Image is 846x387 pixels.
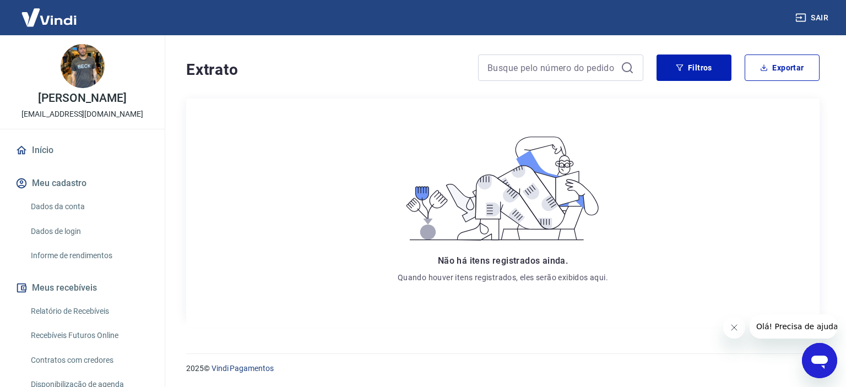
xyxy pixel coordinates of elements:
a: Informe de rendimentos [26,244,151,267]
span: Olá! Precisa de ajuda? [7,8,93,17]
p: [PERSON_NAME] [38,92,126,104]
a: Recebíveis Futuros Online [26,324,151,347]
p: 2025 © [186,363,820,374]
img: Vindi [13,1,85,34]
h4: Extrato [186,59,465,81]
iframe: Mensagem da empresa [750,314,837,339]
p: Quando houver itens registrados, eles serão exibidos aqui. [398,272,608,283]
button: Exportar [745,54,820,81]
span: Não há itens registrados ainda. [438,255,568,266]
button: Meu cadastro [13,171,151,195]
a: Início [13,138,151,162]
a: Relatório de Recebíveis [26,300,151,323]
iframe: Botão para abrir a janela de mensagens [802,343,837,378]
p: [EMAIL_ADDRESS][DOMAIN_NAME] [21,108,143,120]
button: Meus recebíveis [13,276,151,300]
a: Contratos com credores [26,349,151,372]
a: Vindi Pagamentos [211,364,274,373]
iframe: Fechar mensagem [723,317,745,339]
button: Filtros [657,54,731,81]
button: Sair [793,8,833,28]
input: Busque pelo número do pedido [487,59,616,76]
a: Dados da conta [26,195,151,218]
img: ce8ff52f-bcd2-49a8-84f6-a554198385d7.jpeg [61,44,105,88]
a: Dados de login [26,220,151,243]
